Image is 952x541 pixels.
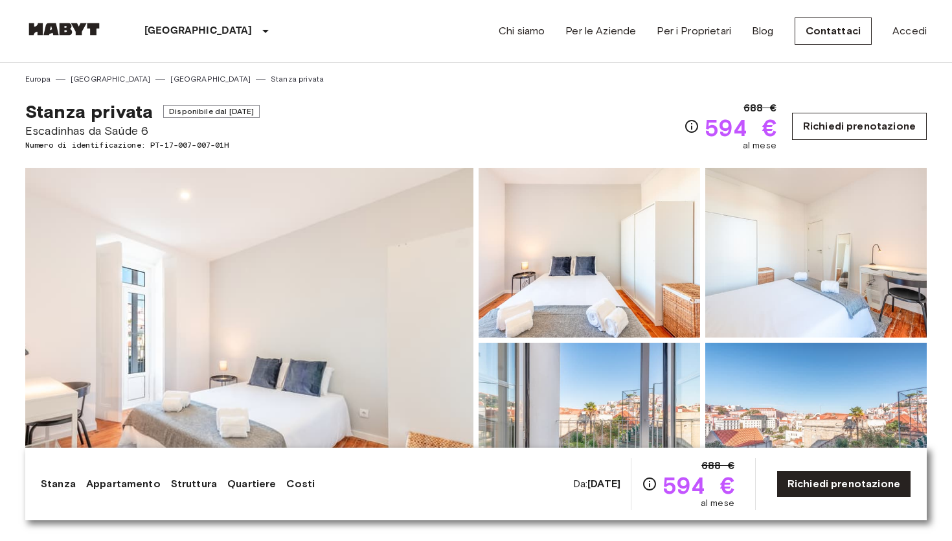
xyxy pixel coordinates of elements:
svg: Verifica i dettagli delle spese nella sezione 'Riassunto dei Costi'. Si prega di notare che gli s... [684,119,699,134]
a: Europa [25,73,51,85]
a: [GEOGRAPHIC_DATA] [170,73,251,85]
a: Chi siamo [499,23,545,39]
img: Picture of unit PT-17-007-007-01H [705,168,927,338]
a: Per i Proprietari [657,23,731,39]
a: [GEOGRAPHIC_DATA] [71,73,151,85]
a: Richiedi prenotazione [776,470,911,498]
a: Richiedi prenotazione [792,113,927,140]
span: Disponibile dal [DATE] [163,105,260,118]
a: Stanza privata [271,73,324,85]
a: Accedi [892,23,927,39]
b: [DATE] [587,478,620,490]
a: Stanza [41,476,76,492]
a: Appartamento [86,476,161,492]
span: al mese [743,139,776,152]
span: 688 € [701,458,734,474]
span: al mese [701,497,734,510]
img: Habyt [25,23,103,36]
a: Contattaci [795,17,872,45]
img: Picture of unit PT-17-007-007-01H [479,343,700,512]
a: Per le Aziende [565,23,636,39]
span: 688 € [743,100,776,116]
span: Da: [573,477,620,491]
svg: Verifica i dettagli delle spese nella sezione 'Riassunto dei Costi'. Si prega di notare che gli s... [642,476,657,492]
a: Costi [286,476,315,492]
img: Picture of unit PT-17-007-007-01H [479,168,700,338]
span: 594 € [663,474,734,497]
a: Struttura [171,476,217,492]
img: Picture of unit PT-17-007-007-01H [705,343,927,512]
span: Numero di identificazione: PT-17-007-007-01H [25,139,260,151]
span: 594 € [705,116,776,139]
a: Quartiere [227,476,276,492]
span: Escadinhas da Saúde 6 [25,122,260,139]
p: [GEOGRAPHIC_DATA] [144,23,253,39]
a: Blog [752,23,774,39]
img: Marketing picture of unit PT-17-007-007-01H [25,168,473,512]
span: Stanza privata [25,100,153,122]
